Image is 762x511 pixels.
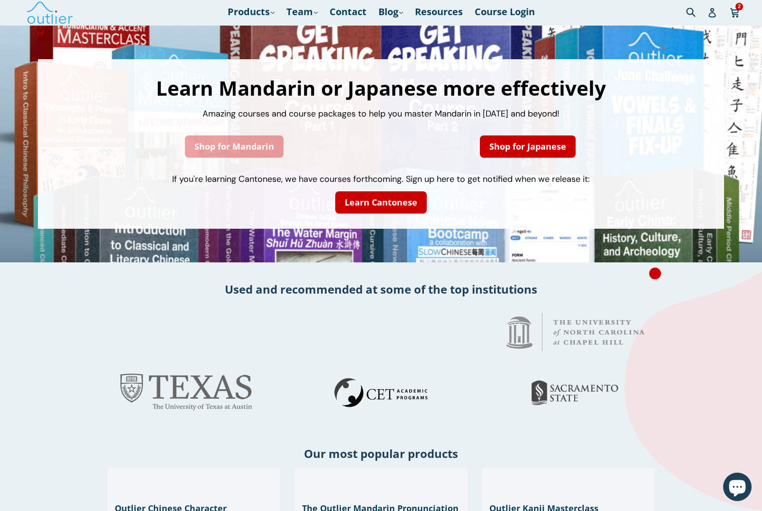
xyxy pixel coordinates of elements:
inbox-online-store-chat: Shopify online store chat [720,473,754,503]
a: Team [282,3,322,20]
a: Products [223,3,279,20]
a: Learn Cantonese [335,191,427,214]
a: Shop for Japanese [480,135,576,158]
h1: Learn Mandarin or Japanese more effectively [47,78,714,98]
a: Shop for Mandarin [185,135,284,158]
a: Blog [374,3,408,20]
input: Search [684,2,710,21]
a: 2 [730,1,741,23]
a: Contact [325,3,371,20]
a: Course Login [470,3,540,20]
span: 2 [735,3,743,10]
span: If you're learning Cantonese, we have courses forthcoming. Sign up here to get notified when we r... [172,173,590,185]
span: Amazing courses and course packages to help you master Mandarin in [DATE] and beyond! [202,108,560,119]
a: Resources [410,3,468,20]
